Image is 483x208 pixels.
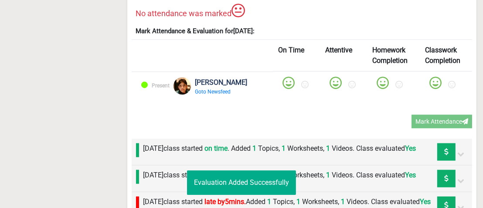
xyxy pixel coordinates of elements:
[420,198,431,206] span: Yes
[341,198,345,206] span: 1
[253,144,257,153] span: 1
[173,77,191,95] img: Avatar
[320,40,367,72] th: Attentive
[195,77,248,88] label: [PERSON_NAME]
[297,198,301,206] span: 1
[327,144,330,153] span: 1
[152,83,170,89] span: Present
[187,170,296,195] div: Evaluation Added Successfully
[195,88,250,96] p: Goto Newsfeed
[273,40,320,72] th: On Time
[136,3,245,19] label: No attendance was marked
[405,144,416,153] span: Yes
[405,171,416,179] span: Yes
[412,115,472,128] button: Mark Attendance
[143,170,416,180] label: [DATE] class started . Added Topics, Worksheets, Videos. Class evaluated
[205,144,228,153] span: on time
[136,26,255,36] label: Mark Attendance & Evaluation for [DATE] :
[327,171,330,179] span: 1
[266,198,272,206] span: 1
[367,40,420,72] th: Homework Completion
[143,143,416,154] label: [DATE] class started . Added Topics, Worksheets, Videos. Class evaluated
[205,198,246,206] span: late by 5 mins.
[420,40,473,72] th: Classwork Completion
[282,144,286,153] span: 1
[143,197,431,207] label: [DATE] class started Added Topics, Worksheets, Videos. Class evaluated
